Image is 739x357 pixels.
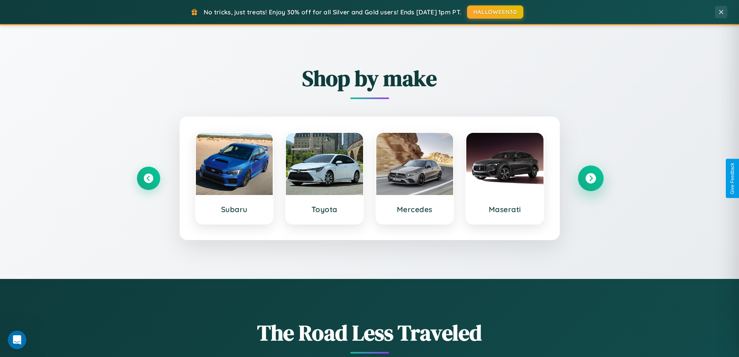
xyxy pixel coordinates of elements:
h1: The Road Less Traveled [137,318,602,348]
h3: Maserati [474,205,536,214]
div: Give Feedback [730,163,735,194]
h3: Mercedes [384,205,446,214]
button: HALLOWEEN30 [467,5,523,19]
h3: Subaru [204,205,265,214]
h2: Shop by make [137,63,602,93]
span: No tricks, just treats! Enjoy 30% off for all Silver and Gold users! Ends [DATE] 1pm PT. [204,8,461,16]
h3: Toyota [294,205,355,214]
iframe: Intercom live chat [8,331,26,349]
